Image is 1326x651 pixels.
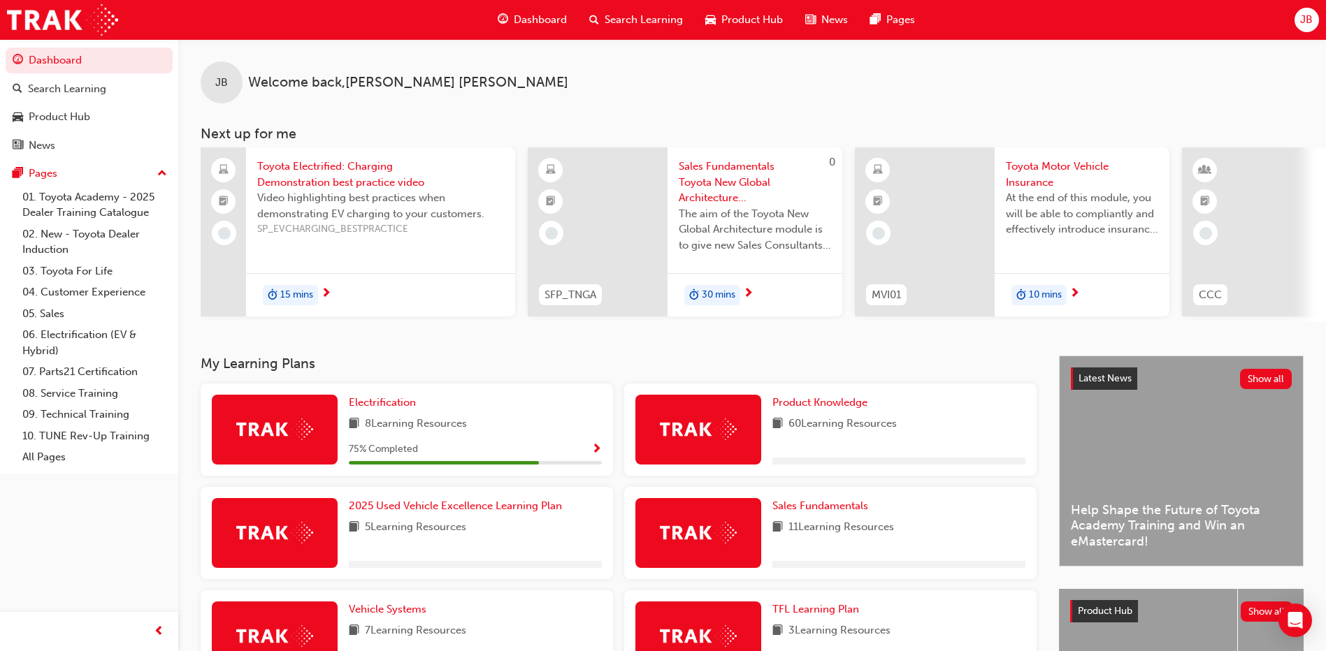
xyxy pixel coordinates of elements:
span: book-icon [349,622,359,640]
a: Electrification [349,395,421,411]
img: Trak [660,625,737,647]
span: 11 Learning Resources [788,519,894,536]
span: Vehicle Systems [349,603,426,615]
a: 03. Toyota For Life [17,261,173,282]
span: learningRecordVerb_NONE-icon [1199,227,1212,240]
span: TFL Learning Plan [772,603,859,615]
div: Search Learning [28,81,106,97]
span: prev-icon [154,623,164,641]
span: guage-icon [13,54,23,67]
span: learningResourceType_ELEARNING-icon [873,161,883,180]
span: CCC [1199,287,1222,303]
span: 0 [829,156,835,168]
span: book-icon [349,519,359,536]
span: booktick-icon [546,193,556,211]
a: TFL Learning Plan [772,601,865,617]
img: Trak [660,418,737,440]
a: News [6,133,173,159]
span: learningRecordVerb_NONE-icon [545,227,558,240]
a: 2025 Used Vehicle Excellence Learning Plan [349,498,568,514]
span: 10 mins [1029,287,1062,303]
span: book-icon [349,416,359,433]
a: car-iconProduct Hub [694,6,794,34]
a: 05. Sales [17,303,173,325]
span: next-icon [1069,288,1080,300]
img: Trak [660,522,737,543]
span: duration-icon [689,286,699,305]
span: Dashboard [514,12,567,28]
span: Search Learning [605,12,683,28]
span: SFP_TNGA [545,287,596,303]
a: search-iconSearch Learning [578,6,694,34]
a: All Pages [17,446,173,468]
span: pages-icon [13,168,23,180]
div: Pages [29,166,57,182]
span: Product Hub [721,12,783,28]
span: Toyota Electrified: Charging Demonstration best practice video [257,159,504,190]
span: booktick-icon [873,193,883,211]
a: Dashboard [6,47,173,73]
span: learningResourceType_ELEARNING-icon [546,161,556,180]
span: Show Progress [591,444,602,456]
button: Pages [6,161,173,186]
span: book-icon [772,519,783,536]
span: News [821,12,848,28]
a: news-iconNews [794,6,859,34]
span: At the end of this module, you will be able to compliantly and effectively introduce insurance cu... [1006,190,1158,237]
span: Sales Fundamentals [772,499,868,512]
span: Welcome back , [PERSON_NAME] [PERSON_NAME] [248,75,568,91]
span: Product Knowledge [772,396,867,409]
span: SP_EVCHARGING_BESTPRACTICE [257,221,504,237]
span: next-icon [743,288,754,300]
span: booktick-icon [1200,193,1210,211]
span: news-icon [13,140,23,152]
a: 0SFP_TNGASales Fundamentals Toyota New Global Architecture eLearning ModuleThe aim of the Toyota ... [528,147,842,316]
span: search-icon [589,11,599,29]
span: 30 mins [702,287,735,303]
a: Sales Fundamentals [772,498,874,514]
span: booktick-icon [219,193,229,211]
span: duration-icon [268,286,278,305]
span: search-icon [13,83,22,96]
button: Show all [1240,369,1292,389]
span: 15 mins [280,287,313,303]
a: 06. Electrification (EV & Hybrid) [17,324,173,361]
span: learningRecordVerb_NONE-icon [872,227,885,240]
span: pages-icon [870,11,881,29]
span: JB [215,75,228,91]
span: learningResourceType_INSTRUCTOR_LED-icon [1200,161,1210,180]
span: learningRecordVerb_NONE-icon [218,227,231,240]
a: 09. Technical Training [17,404,173,425]
a: pages-iconPages [859,6,926,34]
span: Video highlighting best practices when demonstrating EV charging to your customers. [257,190,504,221]
a: 07. Parts21 Certification [17,361,173,383]
span: car-icon [705,11,716,29]
span: Help Shape the Future of Toyota Academy Training and Win an eMastercard! [1071,502,1292,550]
img: Trak [236,418,313,440]
span: Toyota Motor Vehicle Insurance [1006,159,1158,190]
div: Open Intercom Messenger [1278,604,1312,637]
a: guage-iconDashboard [487,6,578,34]
span: laptop-icon [219,161,229,180]
span: MVI01 [872,287,901,303]
span: 5 Learning Resources [365,519,466,536]
span: car-icon [13,111,23,124]
a: Search Learning [6,76,173,102]
a: 01. Toyota Academy - 2025 Dealer Training Catalogue [17,186,173,224]
span: book-icon [772,416,783,433]
img: Trak [236,625,313,647]
button: JB [1295,8,1319,32]
span: duration-icon [1016,286,1026,305]
a: 04. Customer Experience [17,281,173,303]
span: Electrification [349,396,416,409]
span: news-icon [805,11,816,29]
span: book-icon [772,622,783,640]
button: DashboardSearch LearningProduct HubNews [6,45,173,161]
a: 08. Service Training [17,383,173,404]
span: Product Hub [1078,605,1132,617]
span: 7 Learning Resources [365,622,466,640]
img: Trak [7,4,118,36]
a: Product Hub [6,104,173,130]
h3: My Learning Plans [201,356,1037,372]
